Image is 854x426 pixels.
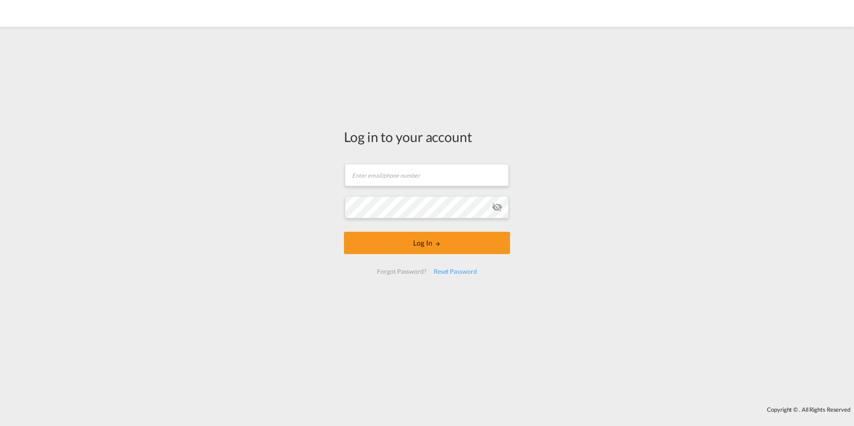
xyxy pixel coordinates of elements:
div: Log in to your account [344,127,510,146]
button: LOGIN [344,232,510,254]
div: Reset Password [430,263,481,280]
div: Forgot Password? [373,263,430,280]
md-icon: icon-eye-off [492,202,502,213]
input: Enter email/phone number [345,164,509,186]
